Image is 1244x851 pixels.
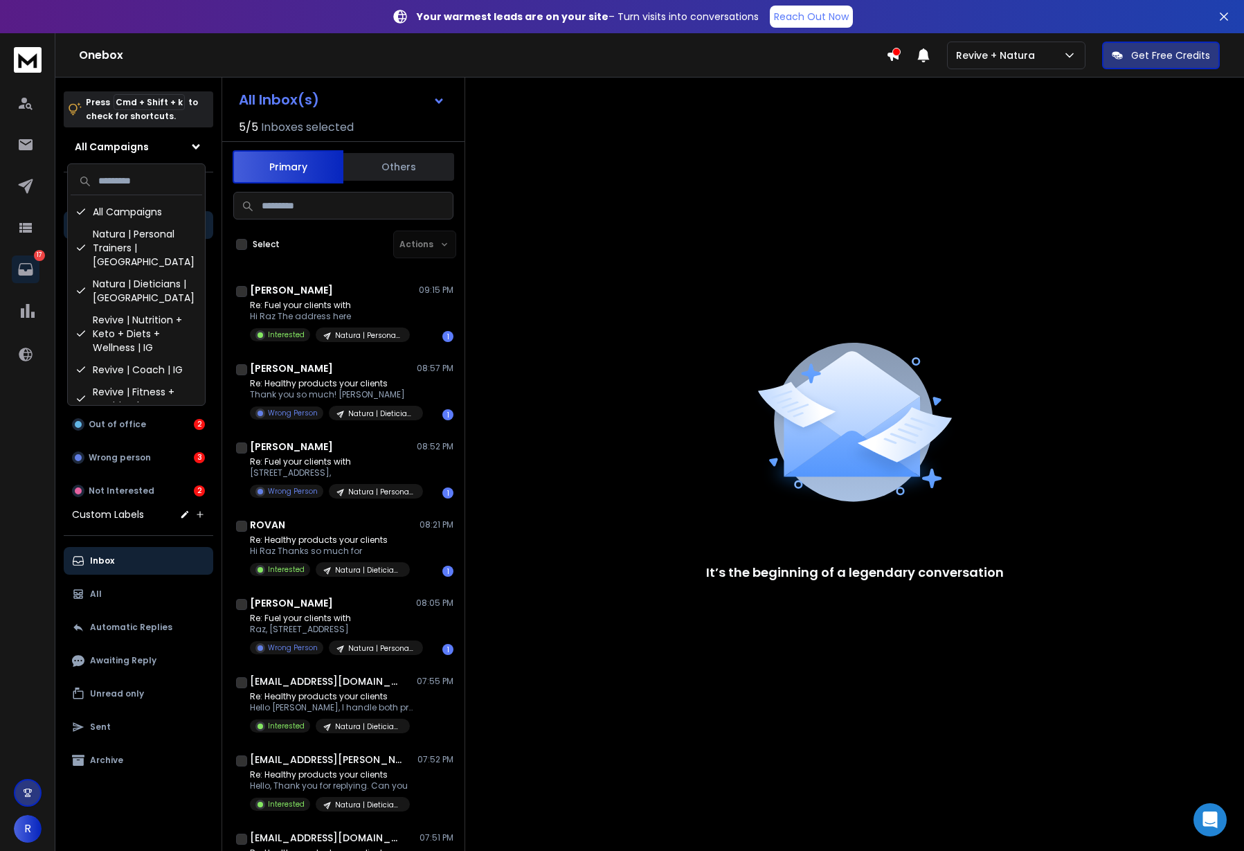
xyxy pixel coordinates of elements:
p: 09:15 PM [419,285,453,296]
p: 08:21 PM [420,519,453,530]
p: Interested [268,564,305,575]
div: 3 [194,452,205,463]
p: Unread only [90,688,144,699]
p: Natura | Personal Trainers | [GEOGRAPHIC_DATA] [348,643,415,654]
h1: ROVAN [250,518,285,532]
p: 07:55 PM [417,676,453,687]
h1: [PERSON_NAME] [250,596,333,610]
p: 07:51 PM [420,832,453,843]
p: Natura | Dieticians | [GEOGRAPHIC_DATA] [335,722,402,732]
div: 1 [442,331,453,342]
p: Re: Fuel your clients with [250,300,410,311]
p: Natura | Dieticians | [GEOGRAPHIC_DATA] [348,409,415,419]
p: Interested [268,799,305,809]
p: 08:05 PM [416,598,453,609]
p: Re: Healthy products your clients [250,378,416,389]
p: 08:57 PM [417,363,453,374]
button: Primary [233,150,343,183]
p: Re: Healthy products your clients [250,691,416,702]
div: 2 [194,419,205,430]
p: Thank you so much! [PERSON_NAME] [250,389,416,400]
p: Raz, [STREET_ADDRESS] [250,624,416,635]
p: – Turn visits into conversations [417,10,759,24]
p: Automatic Replies [90,622,172,633]
p: Wrong Person [268,643,318,653]
p: Awaiting Reply [90,655,156,666]
label: Select [253,239,280,250]
div: Revive | Nutrition + Keto + Diets + Wellness | IG [71,309,202,359]
h1: [EMAIL_ADDRESS][DOMAIN_NAME] [250,674,402,688]
div: All Campaigns [71,201,202,223]
p: Wrong person [89,452,151,463]
p: Out of office [89,419,146,430]
p: Interested [268,330,305,340]
p: Natura | Dieticians | [GEOGRAPHIC_DATA] [335,565,402,575]
div: Open Intercom Messenger [1193,803,1227,836]
h3: Filters [64,183,213,203]
h3: Inboxes selected [261,119,354,136]
p: Re: Fuel your clients with [250,613,416,624]
span: Cmd + Shift + k [114,94,185,110]
div: 1 [442,409,453,420]
div: 1 [442,644,453,655]
p: Press to check for shortcuts. [86,96,198,123]
p: Hello, Thank you for replying. Can you [250,780,410,791]
p: Get Free Credits [1131,48,1210,62]
p: 17 [34,250,45,261]
p: Hello [PERSON_NAME], I handle both programs. For [250,702,416,713]
div: 1 [442,487,453,499]
p: Reach Out Now [774,10,849,24]
p: Re: Healthy products your clients [250,769,410,780]
div: 1 [442,566,453,577]
div: Natura | Dieticians | [GEOGRAPHIC_DATA] [71,273,202,309]
h1: [EMAIL_ADDRESS][PERSON_NAME][DOMAIN_NAME] [250,753,402,767]
p: [STREET_ADDRESS], [250,467,416,478]
p: Sent [90,722,111,733]
p: Hi Raz Thanks so much for [250,546,410,557]
div: 2 [194,485,205,496]
p: Interested [268,721,305,731]
p: Wrong Person [268,408,318,418]
span: R [14,815,42,843]
p: All [90,589,102,600]
p: It’s the beginning of a legendary conversation [706,563,1004,582]
p: Inbox [90,555,114,566]
div: Revive | Coach | IG [71,359,202,381]
p: Re: Fuel your clients with [250,456,416,467]
h1: [PERSON_NAME] [250,283,333,297]
h1: [EMAIL_ADDRESS][DOMAIN_NAME] [250,831,402,845]
p: 07:52 PM [417,754,453,765]
img: logo [14,47,42,73]
p: Hi Raz The address here [250,311,410,322]
p: Revive + Natura [956,48,1040,62]
div: Natura | Personal Trainers | [GEOGRAPHIC_DATA] [71,223,202,273]
p: Not Interested [89,485,154,496]
p: Natura | Personal Trainers | [GEOGRAPHIC_DATA] [335,330,402,341]
span: 5 / 5 [239,119,258,136]
p: Natura | Dieticians | [GEOGRAPHIC_DATA] [335,800,402,810]
p: Archive [90,755,123,766]
strong: Your warmest leads are on your site [417,10,609,24]
p: Natura | Personal Trainers | [GEOGRAPHIC_DATA] [348,487,415,497]
h1: [PERSON_NAME] [250,440,333,454]
h1: Onebox [79,47,886,64]
div: Revive | Fitness + Nutrition | IG [71,381,202,417]
p: 08:52 PM [417,441,453,452]
h3: Custom Labels [72,508,144,521]
p: Re: Healthy products your clients [250,535,410,546]
button: Others [343,152,454,182]
h1: All Campaigns [75,140,149,154]
h1: All Inbox(s) [239,93,319,107]
p: Wrong Person [268,486,318,496]
h1: [PERSON_NAME] [250,361,333,375]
